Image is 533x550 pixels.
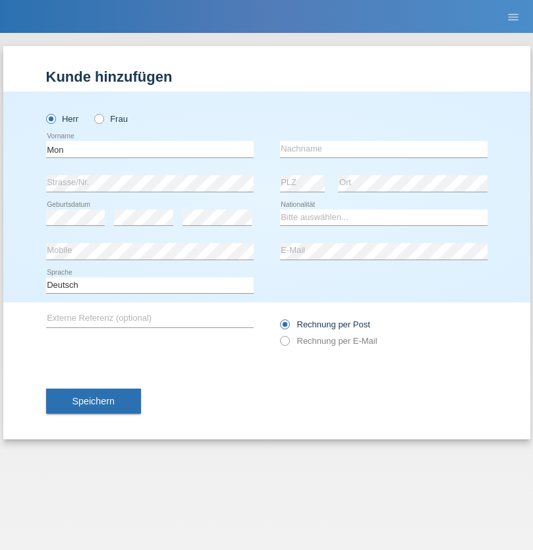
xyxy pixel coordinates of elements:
[280,336,378,346] label: Rechnung per E-Mail
[46,114,79,124] label: Herr
[280,336,289,352] input: Rechnung per E-Mail
[72,396,115,406] span: Speichern
[46,69,488,85] h1: Kunde hinzufügen
[280,319,370,329] label: Rechnung per Post
[507,11,520,24] i: menu
[94,114,103,123] input: Frau
[46,114,55,123] input: Herr
[94,114,128,124] label: Frau
[280,319,289,336] input: Rechnung per Post
[500,13,526,20] a: menu
[46,389,141,414] button: Speichern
